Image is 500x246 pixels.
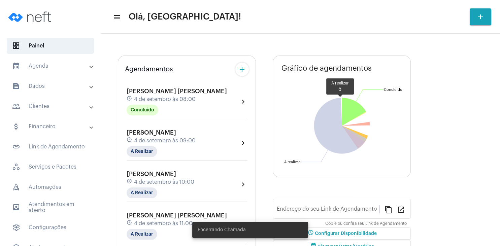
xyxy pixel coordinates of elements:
[127,130,176,136] span: [PERSON_NAME]
[239,180,247,188] mat-icon: chevron_right
[12,102,90,110] mat-panel-title: Clientes
[4,78,101,94] mat-expansion-panel-header: sidenav iconDados
[384,88,402,92] text: Concluído
[127,187,157,198] mat-chip: A Realizar
[134,179,194,185] span: 4 de setembro às 10:00
[12,82,90,90] mat-panel-title: Dados
[385,205,393,213] mat-icon: content_copy
[397,205,405,213] mat-icon: open_in_new
[127,229,157,240] mat-chip: A Realizar
[7,38,94,54] span: Painel
[125,66,173,73] span: Agendamentos
[7,159,94,175] span: Serviços e Pacotes
[239,98,247,106] mat-icon: chevron_right
[12,62,20,70] mat-icon: sidenav icon
[277,207,379,213] input: Link
[134,138,196,144] span: 4 de setembro às 09:00
[127,178,133,186] mat-icon: schedule
[7,199,94,215] span: Atendimentos em aberto
[239,139,247,147] mat-icon: chevron_right
[7,139,94,155] span: Link de Agendamento
[12,143,20,151] mat-icon: sidenav icon
[198,226,246,233] span: Encerrando Chamada
[12,203,20,211] mat-icon: sidenav icon
[12,82,20,90] mat-icon: sidenav icon
[12,223,20,232] span: sidenav icon
[307,231,377,236] span: Configurar Disponibilidade
[4,118,101,135] mat-expansion-panel-header: sidenav iconFinanceiro
[129,11,241,22] span: Olá, [GEOGRAPHIC_DATA]!
[325,221,407,226] mat-hint: Copie ou confira seu Link de Agendamento
[12,42,20,50] span: sidenav icon
[127,88,227,94] span: [PERSON_NAME] [PERSON_NAME]
[12,62,90,70] mat-panel-title: Agenda
[134,96,196,102] span: 4 de setembro às 08:00
[12,122,90,131] mat-panel-title: Financeiro
[273,227,411,240] button: Configurar Disponibilidade
[7,179,94,195] span: Automações
[281,64,372,72] span: Gráfico de agendamentos
[12,122,20,131] mat-icon: sidenav icon
[127,171,176,177] span: [PERSON_NAME]
[134,220,193,226] span: 4 de setembro às 11:00
[127,137,133,144] mat-icon: schedule
[127,105,158,115] mat-chip: Concluído
[127,220,133,227] mat-icon: schedule
[7,219,94,236] span: Configurações
[12,163,20,171] span: sidenav icon
[127,146,157,157] mat-chip: A Realizar
[4,58,101,74] mat-expansion-panel-header: sidenav iconAgenda
[4,98,101,114] mat-expansion-panel-header: sidenav iconClientes
[113,13,120,21] mat-icon: sidenav icon
[12,102,20,110] mat-icon: sidenav icon
[127,96,133,103] mat-icon: schedule
[127,212,227,218] span: [PERSON_NAME] [PERSON_NAME]
[5,3,56,30] img: logo-neft-novo-2.png
[12,183,20,191] span: sidenav icon
[238,65,246,73] mat-icon: add
[284,160,300,164] text: A realizar
[476,13,485,21] mat-icon: add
